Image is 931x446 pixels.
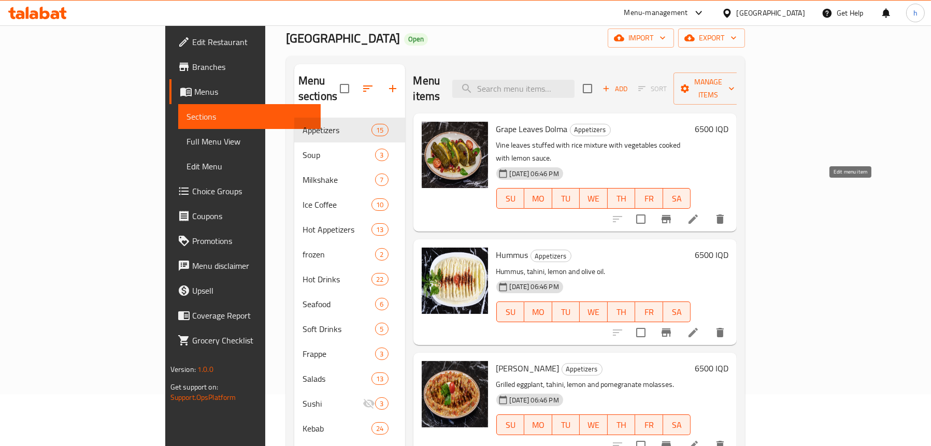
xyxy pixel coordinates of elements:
[303,298,375,310] div: Seafood
[371,223,388,236] div: items
[363,397,375,410] svg: Inactive section
[608,414,636,435] button: TH
[303,124,371,136] span: Appetizers
[577,78,598,99] span: Select section
[695,361,728,376] h6: 6500 IQD
[580,188,608,209] button: WE
[178,154,321,179] a: Edit Menu
[598,81,632,97] span: Add item
[608,28,674,48] button: import
[632,81,674,97] span: Select section first
[654,320,679,345] button: Branch-specific-item
[524,188,552,209] button: MO
[303,422,371,435] div: Kebab
[303,323,375,335] span: Soft Drinks
[355,76,380,101] span: Sort sections
[371,198,388,211] div: items
[376,250,388,260] span: 2
[192,185,312,197] span: Choice Groups
[562,363,603,376] div: Appetizers
[192,334,312,347] span: Grocery Checklist
[294,267,405,292] div: Hot Drinks22
[506,395,563,405] span: [DATE] 06:46 PM
[178,129,321,154] a: Full Menu View
[531,250,571,262] span: Appetizers
[580,414,608,435] button: WE
[501,418,520,433] span: SU
[372,200,388,210] span: 10
[371,273,388,285] div: items
[695,122,728,136] h6: 6500 IQD
[584,191,604,206] span: WE
[303,174,375,186] span: Milkshake
[375,248,388,261] div: items
[194,85,312,98] span: Menus
[616,32,666,45] span: import
[303,223,371,236] div: Hot Appetizers
[404,35,428,44] span: Open
[524,301,552,322] button: MO
[654,207,679,232] button: Branch-specific-item
[422,248,488,314] img: Hummus
[372,125,388,135] span: 15
[372,225,388,235] span: 13
[192,61,312,73] span: Branches
[639,191,659,206] span: FR
[187,135,312,148] span: Full Menu View
[170,391,236,404] a: Support.OpsPlatform
[169,228,321,253] a: Promotions
[584,305,604,320] span: WE
[496,139,691,165] p: Vine leaves stuffed with rice mixture with vegetables cooked with lemon sauce.
[294,167,405,192] div: Milkshake7
[169,278,321,303] a: Upsell
[294,142,405,167] div: Soup3
[663,414,691,435] button: SA
[303,273,371,285] span: Hot Drinks
[737,7,805,19] div: [GEOGRAPHIC_DATA]
[598,81,632,97] button: Add
[375,174,388,186] div: items
[192,210,312,222] span: Coupons
[294,217,405,242] div: Hot Appetizers13
[528,305,548,320] span: MO
[334,78,355,99] span: Select all sections
[624,7,688,19] div: Menu-management
[667,191,687,206] span: SA
[371,422,388,435] div: items
[294,416,405,441] div: Kebab24
[303,149,375,161] div: Soup
[570,124,611,136] div: Appetizers
[169,30,321,54] a: Edit Restaurant
[375,149,388,161] div: items
[170,380,218,394] span: Get support on:
[371,372,388,385] div: items
[630,208,652,230] span: Select to update
[528,418,548,433] span: MO
[667,305,687,320] span: SA
[303,348,375,360] span: Frappe
[506,282,563,292] span: [DATE] 06:46 PM
[452,80,575,98] input: search
[678,28,745,48] button: export
[496,247,528,263] span: Hummus
[663,301,691,322] button: SA
[556,305,576,320] span: TU
[303,372,371,385] span: Salads
[303,397,363,410] span: Sushi
[187,110,312,123] span: Sections
[294,292,405,316] div: Seafood6
[303,198,371,211] div: Ice Coffee
[667,418,687,433] span: SA
[708,320,733,345] button: delete
[612,418,632,433] span: TH
[294,391,405,416] div: Sushi3
[294,192,405,217] div: Ice Coffee10
[496,121,568,137] span: Grape Leaves Dolma
[375,323,388,335] div: items
[674,73,743,105] button: Manage items
[169,79,321,104] a: Menus
[584,418,604,433] span: WE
